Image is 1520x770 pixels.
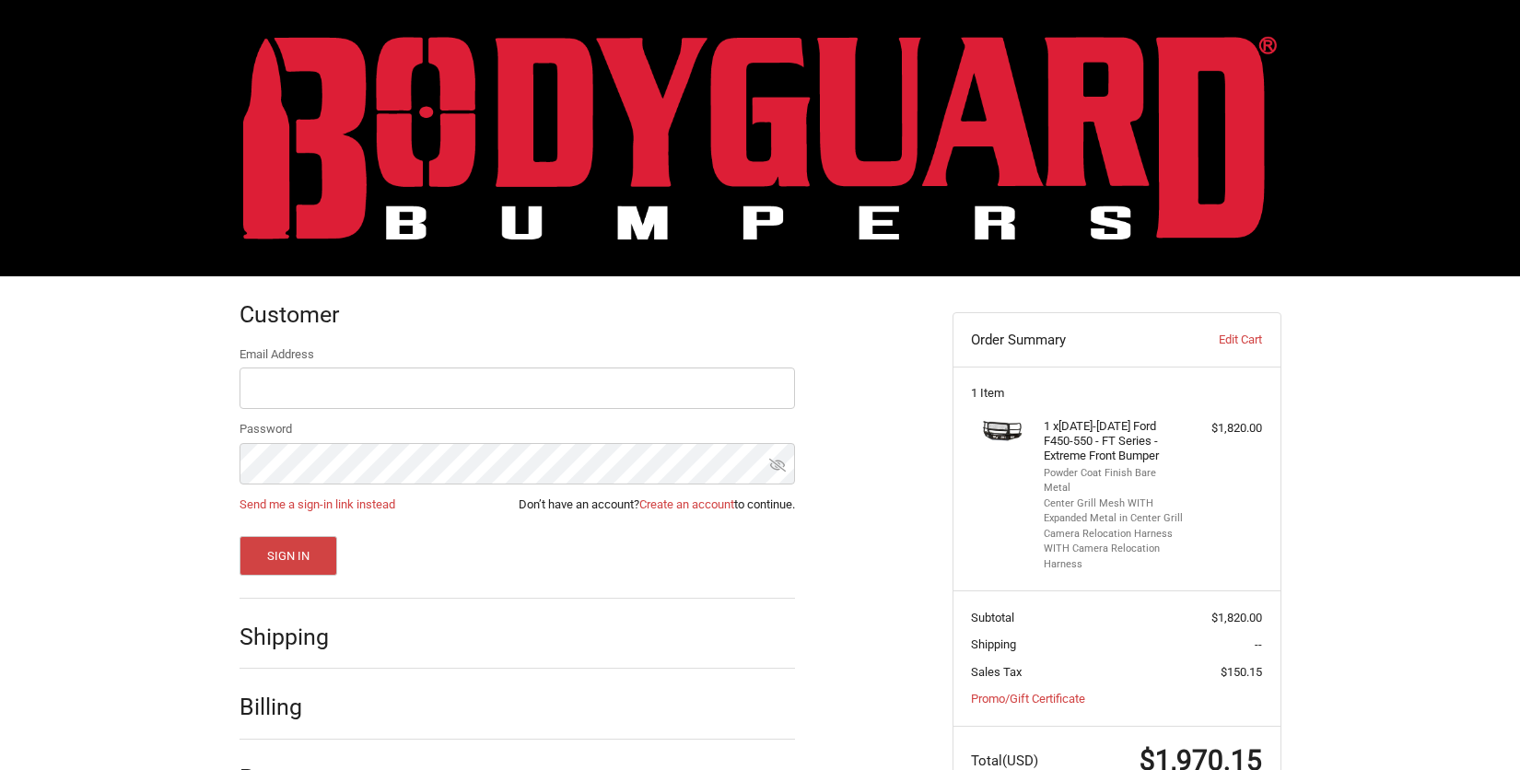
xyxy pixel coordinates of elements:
[1171,331,1262,349] a: Edit Cart
[1044,496,1185,527] li: Center Grill Mesh WITH Expanded Metal in Center Grill
[1044,419,1185,464] h4: 1 x [DATE]-[DATE] Ford F450-550 - FT Series - Extreme Front Bumper
[240,300,347,329] h2: Customer
[1044,527,1185,573] li: Camera Relocation Harness WITH Camera Relocation Harness
[519,496,795,514] span: Don’t have an account? to continue.
[240,536,338,576] button: Sign In
[243,36,1277,239] img: BODYGUARD BUMPERS
[1044,466,1185,496] li: Powder Coat Finish Bare Metal
[1428,682,1520,770] iframe: Chat Widget
[240,420,795,438] label: Password
[1221,665,1262,679] span: $150.15
[971,752,1038,769] span: Total (USD)
[971,386,1262,401] h3: 1 Item
[971,637,1016,651] span: Shipping
[240,623,347,651] h2: Shipping
[971,611,1014,624] span: Subtotal
[240,693,347,721] h2: Billing
[240,345,795,364] label: Email Address
[1211,611,1262,624] span: $1,820.00
[971,665,1022,679] span: Sales Tax
[971,331,1171,349] h3: Order Summary
[639,497,734,511] a: Create an account
[971,692,1085,706] a: Promo/Gift Certificate
[240,497,395,511] a: Send me a sign-in link instead
[1255,637,1262,651] span: --
[1189,419,1262,437] div: $1,820.00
